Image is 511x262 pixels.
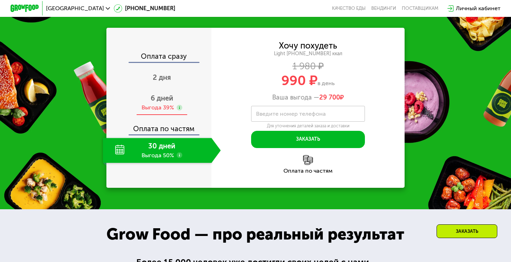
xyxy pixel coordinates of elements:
[251,131,365,148] button: Заказать
[211,51,405,57] div: Light [PHONE_NUMBER] ккал
[142,104,174,111] div: Выгода 39%
[402,6,438,11] div: поставщикам
[256,112,326,116] label: Введите номер телефона
[107,118,211,134] div: Оплата по частям
[46,6,104,11] span: [GEOGRAPHIC_DATA]
[371,6,396,11] a: Вендинги
[153,73,171,82] span: 2 дня
[94,222,416,247] div: Grow Food — про реальный результат
[319,94,344,101] span: ₽
[251,123,365,129] div: Для уточнения деталей заказа и доставки
[303,155,313,165] img: l6xcnZfty9opOoJh.png
[211,94,405,101] div: Ваша выгода —
[211,62,405,70] div: 1 980 ₽
[437,224,497,238] div: Заказать
[151,94,173,102] span: 6 дней
[211,168,405,174] div: Оплата по частям
[332,6,366,11] a: Качество еды
[107,53,211,62] div: Оплата сразу
[281,72,317,89] span: 990 ₽
[319,94,340,101] span: 29 700
[114,4,175,13] a: [PHONE_NUMBER]
[317,80,335,87] span: в день
[456,4,500,13] div: Личный кабинет
[279,42,337,50] div: Хочу похудеть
